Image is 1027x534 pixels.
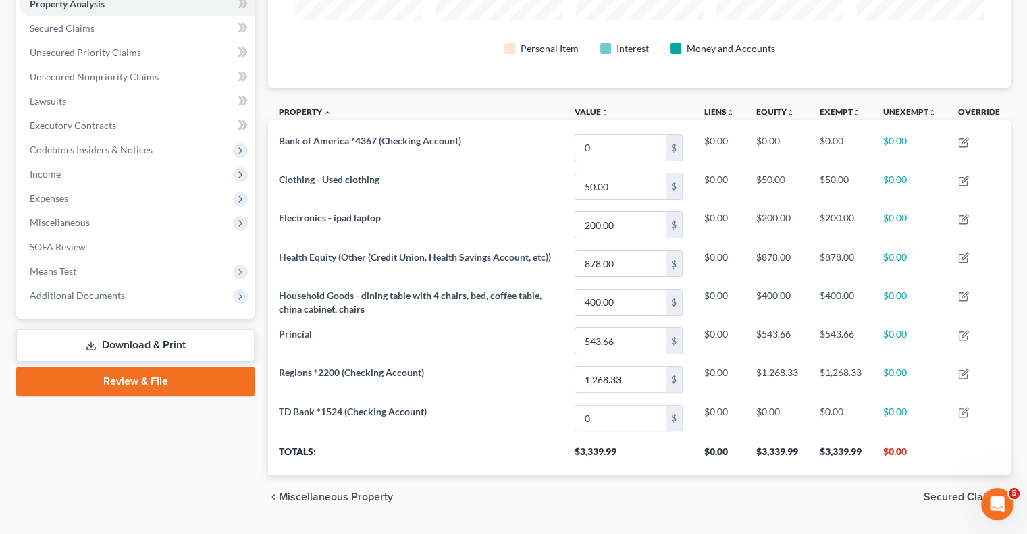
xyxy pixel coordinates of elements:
[727,109,735,117] i: unfold_more
[693,128,745,167] td: $0.00
[872,167,947,206] td: $0.00
[30,217,90,228] span: Miscellaneous
[323,109,332,117] i: expand_less
[279,173,379,185] span: Clothing - Used clothing
[279,107,332,117] a: Property expand_less
[872,361,947,399] td: $0.00
[19,89,255,113] a: Lawsuits
[928,109,937,117] i: unfold_more
[279,135,461,146] span: Bank of America *4367 (Checking Account)
[575,173,666,199] input: 0.00
[30,168,61,180] span: Income
[693,322,745,361] td: $0.00
[883,107,937,117] a: Unexemptunfold_more
[693,283,745,321] td: $0.00
[575,328,666,354] input: 0.00
[1009,488,1020,499] span: 5
[872,206,947,244] td: $0.00
[787,109,795,117] i: unfold_more
[601,109,609,117] i: unfold_more
[872,399,947,437] td: $0.00
[268,437,564,475] th: Totals:
[666,406,682,431] div: $
[981,488,1013,520] iframe: Intercom live chat
[30,71,159,82] span: Unsecured Nonpriority Claims
[809,399,872,437] td: $0.00
[279,491,393,502] span: Miscellaneous Property
[809,128,872,167] td: $0.00
[693,244,745,283] td: $0.00
[279,406,427,417] span: TD Bank *1524 (Checking Account)
[745,244,809,283] td: $878.00
[809,322,872,361] td: $543.66
[745,283,809,321] td: $400.00
[693,399,745,437] td: $0.00
[666,212,682,238] div: $
[666,290,682,315] div: $
[30,265,76,277] span: Means Test
[666,173,682,199] div: $
[616,42,649,55] div: Interest
[575,290,666,315] input: 0.00
[30,22,95,34] span: Secured Claims
[666,328,682,354] div: $
[872,283,947,321] td: $0.00
[575,251,666,277] input: 0.00
[30,144,153,155] span: Codebtors Insiders & Notices
[924,491,1011,502] button: Secured Claims chevron_right
[279,328,312,340] span: Princial
[809,167,872,206] td: $50.00
[30,95,66,107] span: Lawsuits
[745,437,809,475] th: $3,339.99
[16,367,255,396] a: Review & File
[575,367,666,392] input: 0.00
[745,322,809,361] td: $543.66
[666,251,682,277] div: $
[279,367,424,378] span: Regions *2200 (Checking Account)
[30,119,116,131] span: Executory Contracts
[30,241,86,252] span: SOFA Review
[687,42,775,55] div: Money and Accounts
[924,491,1000,502] span: Secured Claims
[853,109,861,117] i: unfold_more
[30,47,141,58] span: Unsecured Priority Claims
[809,206,872,244] td: $200.00
[693,361,745,399] td: $0.00
[947,99,1011,129] th: Override
[745,361,809,399] td: $1,268.33
[872,437,947,475] th: $0.00
[19,16,255,41] a: Secured Claims
[693,167,745,206] td: $0.00
[809,244,872,283] td: $878.00
[19,41,255,65] a: Unsecured Priority Claims
[268,491,279,502] i: chevron_left
[809,437,872,475] th: $3,339.99
[745,128,809,167] td: $0.00
[521,42,579,55] div: Personal Item
[745,399,809,437] td: $0.00
[872,322,947,361] td: $0.00
[745,167,809,206] td: $50.00
[820,107,861,117] a: Exemptunfold_more
[279,290,542,315] span: Household Goods - dining table with 4 chairs, bed, coffee table, china cabinet, chairs
[756,107,795,117] a: Equityunfold_more
[704,107,735,117] a: Liensunfold_more
[279,212,381,223] span: Electronics - ipad laptop
[575,406,666,431] input: 0.00
[16,329,255,361] a: Download & Print
[575,107,609,117] a: Valueunfold_more
[19,113,255,138] a: Executory Contracts
[872,244,947,283] td: $0.00
[279,251,551,263] span: Health Equity (Other (Credit Union, Health Savings Account, etc))
[809,361,872,399] td: $1,268.33
[745,206,809,244] td: $200.00
[666,367,682,392] div: $
[564,437,693,475] th: $3,339.99
[693,206,745,244] td: $0.00
[268,491,393,502] button: chevron_left Miscellaneous Property
[19,65,255,89] a: Unsecured Nonpriority Claims
[575,212,666,238] input: 0.00
[693,437,745,475] th: $0.00
[809,283,872,321] td: $400.00
[19,235,255,259] a: SOFA Review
